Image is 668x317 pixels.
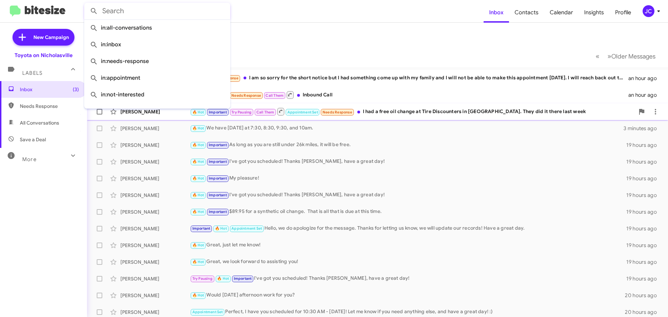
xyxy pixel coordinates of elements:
[323,110,352,114] span: Needs Response
[192,143,204,147] span: 🔥 Hot
[90,53,225,70] span: in:needs-response
[209,176,227,181] span: Important
[192,159,204,164] span: 🔥 Hot
[192,243,204,247] span: 🔥 Hot
[22,156,37,163] span: More
[209,143,227,147] span: Important
[190,74,628,82] div: I am so sorry for the short notice but I had something come up with my family and I will not be a...
[626,275,662,282] div: 19 hours ago
[607,52,611,61] span: »
[20,119,59,126] span: All Conversations
[192,209,204,214] span: 🔥 Hot
[192,260,204,264] span: 🔥 Hot
[626,192,662,199] div: 19 hours ago
[637,5,660,17] button: JC
[190,174,626,182] div: My pleasure!
[509,2,544,23] a: Contacts
[625,292,662,299] div: 20 hours ago
[217,276,229,281] span: 🔥 Hot
[215,226,227,231] span: 🔥 Hot
[13,29,74,46] a: New Campaign
[90,103,225,120] span: in:sold-verified
[626,225,662,232] div: 19 hours ago
[192,276,213,281] span: Try Pausing
[287,110,318,114] span: Appointment Set
[190,141,626,149] div: As long as you are still under 26k miles, it will be free.
[231,93,261,98] span: Needs Response
[643,5,654,17] div: JC
[120,292,190,299] div: [PERSON_NAME]
[90,36,225,53] span: in:inbox
[120,192,190,199] div: [PERSON_NAME]
[484,2,509,23] a: Inbox
[190,308,625,316] div: Perfect, I have you scheduled for 10:30 AM - [DATE]! Let me know if you need anything else, and h...
[120,275,190,282] div: [PERSON_NAME]
[190,107,635,116] div: I had a free oil change at Tire Discounters in [GEOGRAPHIC_DATA]. They did it there last week
[190,275,626,283] div: I've got you scheduled! Thanks [PERSON_NAME], have a great day!
[120,108,190,115] div: [PERSON_NAME]
[120,175,190,182] div: [PERSON_NAME]
[190,241,626,249] div: Great, just let me know!
[22,70,42,76] span: Labels
[190,224,626,232] div: Hello, we do apologize for the message. Thanks for letting us know, we will update our records! H...
[120,158,190,165] div: [PERSON_NAME]
[626,158,662,165] div: 19 hours ago
[20,103,79,110] span: Needs Response
[209,209,227,214] span: Important
[15,52,73,59] div: Toyota on Nicholasville
[33,34,69,41] span: New Campaign
[190,90,628,99] div: Inbound Call
[603,49,660,63] button: Next
[120,242,190,249] div: [PERSON_NAME]
[192,126,204,130] span: 🔥 Hot
[256,110,275,114] span: Call Them
[20,136,46,143] span: Save a Deal
[625,309,662,316] div: 20 hours ago
[120,259,190,266] div: [PERSON_NAME]
[73,86,79,93] span: (3)
[611,53,655,60] span: Older Messages
[120,225,190,232] div: [PERSON_NAME]
[628,75,662,82] div: an hour ago
[190,191,626,199] div: I've got you scheduled! Thanks [PERSON_NAME], have a great day!
[90,19,225,36] span: in:all-conversations
[628,92,662,98] div: an hour ago
[610,2,637,23] a: Profile
[231,226,262,231] span: Appointment Set
[192,110,204,114] span: 🔥 Hot
[209,193,227,197] span: Important
[209,110,227,114] span: Important
[192,293,204,298] span: 🔥 Hot
[190,158,626,166] div: I've got you scheduled! Thanks [PERSON_NAME], have a great day!
[626,259,662,266] div: 19 hours ago
[192,193,204,197] span: 🔥 Hot
[120,142,190,149] div: [PERSON_NAME]
[209,159,227,164] span: Important
[234,276,252,281] span: Important
[20,86,79,93] span: Inbox
[592,49,660,63] nav: Page navigation example
[190,291,625,299] div: Would [DATE] afternoon work for you?
[192,310,223,314] span: Appointment Set
[596,52,599,61] span: «
[579,2,610,23] a: Insights
[626,175,662,182] div: 19 hours ago
[192,176,204,181] span: 🔥 Hot
[120,125,190,132] div: [PERSON_NAME]
[623,125,662,132] div: 3 minutes ago
[84,3,230,19] input: Search
[192,226,210,231] span: Important
[120,208,190,215] div: [PERSON_NAME]
[591,49,604,63] button: Previous
[265,93,284,98] span: Call Them
[626,242,662,249] div: 19 hours ago
[544,2,579,23] a: Calendar
[190,258,626,266] div: Great, we look forward to assisting you!
[231,110,252,114] span: Try Pausing
[90,86,225,103] span: in:not-interested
